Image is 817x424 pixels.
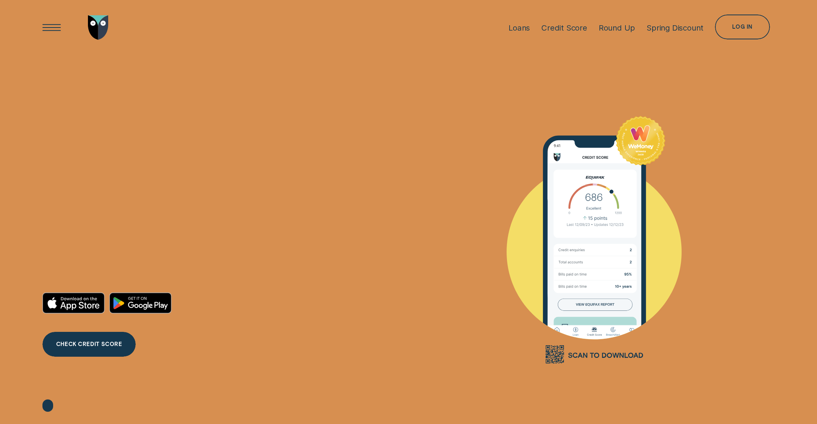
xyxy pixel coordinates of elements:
[599,23,635,32] div: Round Up
[39,15,64,40] button: Open Menu
[88,15,109,40] img: Wisr
[109,292,172,314] a: Android App on Google Play
[646,23,703,32] div: Spring Discount
[715,15,770,39] button: Log in
[541,23,587,32] div: Credit Score
[42,332,136,357] a: CHECK CREDIT SCORE
[42,292,105,314] a: Download on the App Store
[42,114,273,229] h4: Check your credit score
[508,23,530,32] div: Loans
